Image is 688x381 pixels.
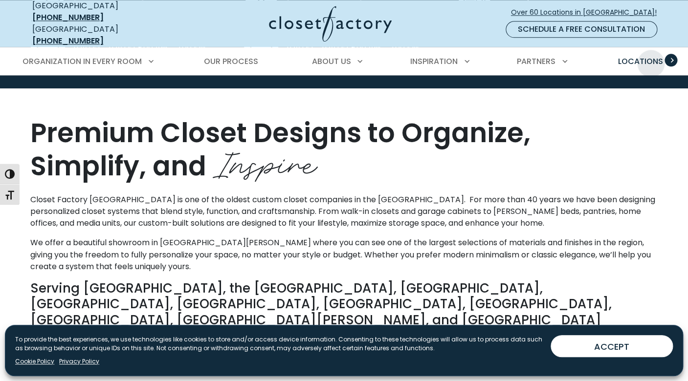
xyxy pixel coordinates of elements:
a: [PHONE_NUMBER] [32,35,104,46]
button: ACCEPT [551,335,673,357]
img: Closet Factory Logo [269,6,392,42]
a: Cookie Policy [15,357,54,366]
p: We offer a beautiful showroom in [GEOGRAPHIC_DATA][PERSON_NAME] where you can see one of the larg... [30,237,658,272]
span: Partners [517,56,555,67]
span: Locations [618,56,663,67]
span: Premium Closet Designs to Organize, [30,114,531,151]
span: Inspiration [410,56,458,67]
span: Inspire [213,137,318,186]
span: Organization in Every Room [22,56,142,67]
strong: Serving [GEOGRAPHIC_DATA], the [GEOGRAPHIC_DATA], [GEOGRAPHIC_DATA], [GEOGRAPHIC_DATA], [GEOGRAPH... [30,279,612,344]
a: Over 60 Locations in [GEOGRAPHIC_DATA]! [510,4,665,21]
a: Schedule a Free Consultation [506,21,657,38]
p: To provide the best experiences, we use technologies like cookies to store and/or access device i... [15,335,543,353]
p: Closet Factory [GEOGRAPHIC_DATA] is one of the oldest custom closet companies in the [GEOGRAPHIC_... [30,194,658,229]
a: [PHONE_NUMBER] [32,12,104,23]
span: Simplify, and [30,148,206,185]
nav: Primary Menu [16,48,673,75]
a: Privacy Policy [59,357,99,366]
div: [GEOGRAPHIC_DATA] [32,23,174,47]
span: Over 60 Locations in [GEOGRAPHIC_DATA]! [511,7,665,18]
span: About Us [311,56,351,67]
span: Our Process [204,56,258,67]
